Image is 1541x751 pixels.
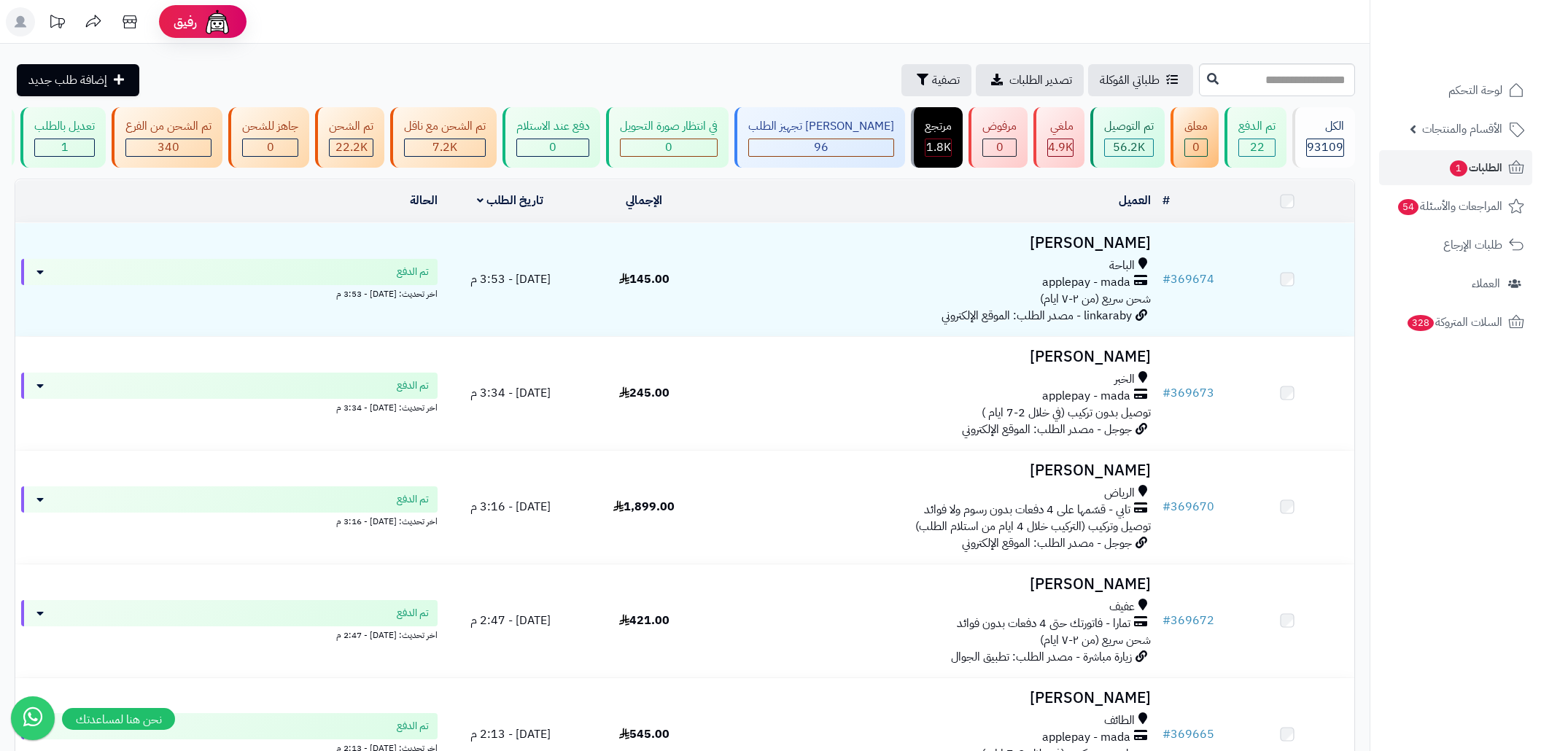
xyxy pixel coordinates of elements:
span: 7.2K [432,139,457,156]
h3: [PERSON_NAME] [717,690,1151,707]
div: 1769 [925,139,951,156]
span: 96 [814,139,828,156]
div: اخر تحديث: [DATE] - 3:34 م [21,399,438,414]
span: الطائف [1104,712,1135,729]
span: 0 [1192,139,1200,156]
a: #369674 [1162,271,1214,288]
button: تصفية [901,64,971,96]
div: الكل [1306,118,1344,135]
div: في انتظار صورة التحويل [620,118,718,135]
span: رفيق [174,13,197,31]
span: 0 [996,139,1004,156]
a: # [1162,192,1170,209]
div: 56157 [1105,139,1153,156]
a: تصدير الطلبات [976,64,1084,96]
span: إضافة طلب جديد [28,71,107,89]
a: إضافة طلب جديد [17,64,139,96]
span: عفيف [1109,599,1135,615]
div: 0 [517,139,589,156]
span: الرياض [1104,485,1135,502]
span: تمارا - فاتورتك حتى 4 دفعات بدون فوائد [957,615,1130,632]
a: #369670 [1162,498,1214,515]
span: تابي - قسّمها على 4 دفعات بدون رسوم ولا فوائد [924,502,1130,518]
span: 340 [158,139,179,156]
span: الطلبات [1448,157,1502,178]
span: [DATE] - 3:34 م [470,384,551,402]
div: 0 [243,139,298,156]
a: تحديثات المنصة [39,7,75,40]
span: الخبر [1114,371,1135,388]
div: 4927 [1048,139,1073,156]
span: تصفية [932,71,960,89]
span: 328 [1407,314,1435,331]
a: تعديل بالطلب 1 [18,107,109,168]
span: السلات المتروكة [1406,312,1502,332]
div: 340 [126,139,211,156]
a: مرفوض 0 [966,107,1030,168]
div: مرفوض [982,118,1017,135]
span: 0 [267,139,274,156]
a: لوحة التحكم [1379,73,1532,108]
span: 545.00 [619,725,669,743]
img: logo-2.png [1442,11,1527,42]
span: applepay - mada [1042,388,1130,405]
span: الأقسام والمنتجات [1422,119,1502,139]
span: تصدير الطلبات [1009,71,1072,89]
div: تم التوصيل [1104,118,1154,135]
h3: [PERSON_NAME] [717,235,1151,252]
a: السلات المتروكة328 [1379,305,1532,340]
span: 145.00 [619,271,669,288]
span: توصيل وتركيب (التركيب خلال 4 ايام من استلام الطلب) [915,518,1151,535]
span: 56.2K [1113,139,1145,156]
div: تم الشحن [329,118,373,135]
a: الكل93109 [1289,107,1358,168]
a: [PERSON_NAME] تجهيز الطلب 96 [731,107,908,168]
a: معلق 0 [1168,107,1222,168]
div: اخر تحديث: [DATE] - 3:16 م [21,513,438,528]
span: 421.00 [619,612,669,629]
span: طلبات الإرجاع [1443,235,1502,255]
span: 54 [1397,198,1419,215]
a: مرتجع 1.8K [908,107,966,168]
div: تم الشحن من الفرع [125,118,211,135]
a: تم الدفع 22 [1222,107,1289,168]
a: ملغي 4.9K [1030,107,1087,168]
img: ai-face.png [203,7,232,36]
a: الحالة [410,192,438,209]
span: 245.00 [619,384,669,402]
div: 0 [621,139,717,156]
span: linkaraby - مصدر الطلب: الموقع الإلكتروني [942,307,1132,324]
span: جوجل - مصدر الطلب: الموقع الإلكتروني [962,534,1132,552]
span: زيارة مباشرة - مصدر الطلب: تطبيق الجوال [951,648,1132,666]
span: 4.9K [1048,139,1073,156]
span: تم الدفع [397,492,429,507]
a: دفع عند الاستلام 0 [500,107,603,168]
span: تم الدفع [397,378,429,393]
div: تعديل بالطلب [34,118,95,135]
span: [DATE] - 3:53 م [470,271,551,288]
div: تم الشحن مع ناقل [404,118,486,135]
a: الإجمالي [626,192,662,209]
a: في انتظار صورة التحويل 0 [603,107,731,168]
div: 0 [1185,139,1207,156]
span: 1.8K [926,139,951,156]
span: 0 [665,139,672,156]
span: 1,899.00 [613,498,675,515]
span: # [1162,498,1171,515]
a: طلباتي المُوكلة [1088,64,1193,96]
a: تم الشحن 22.2K [312,107,387,168]
a: العملاء [1379,266,1532,301]
h3: [PERSON_NAME] [717,576,1151,593]
span: [DATE] - 2:47 م [470,612,551,629]
span: applepay - mada [1042,274,1130,291]
h3: [PERSON_NAME] [717,462,1151,479]
div: [PERSON_NAME] تجهيز الطلب [748,118,894,135]
h3: [PERSON_NAME] [717,349,1151,365]
a: #369665 [1162,725,1214,743]
span: تم الدفع [397,606,429,620]
a: #369673 [1162,384,1214,402]
div: 0 [983,139,1016,156]
span: 1 [61,139,69,156]
span: 22 [1250,139,1265,156]
div: معلق [1184,118,1208,135]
